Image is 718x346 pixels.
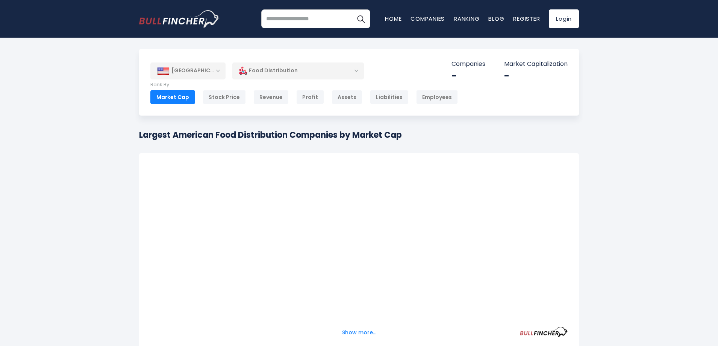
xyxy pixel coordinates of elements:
[370,90,409,104] div: Liabilities
[454,15,479,23] a: Ranking
[150,62,226,79] div: [GEOGRAPHIC_DATA]
[488,15,504,23] a: Blog
[351,9,370,28] button: Search
[232,62,364,79] div: Food Distribution
[504,60,568,68] p: Market Capitalization
[338,326,381,339] button: Show more...
[139,129,402,141] h1: Largest American Food Distribution Companies by Market Cap
[332,90,362,104] div: Assets
[296,90,324,104] div: Profit
[385,15,401,23] a: Home
[150,90,195,104] div: Market Cap
[549,9,579,28] a: Login
[411,15,445,23] a: Companies
[416,90,458,104] div: Employees
[513,15,540,23] a: Register
[253,90,289,104] div: Revenue
[451,70,485,82] div: -
[150,82,458,88] p: Rank By
[451,60,485,68] p: Companies
[504,70,568,82] div: -
[139,10,220,27] a: Go to homepage
[139,10,220,27] img: bullfincher logo
[203,90,246,104] div: Stock Price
